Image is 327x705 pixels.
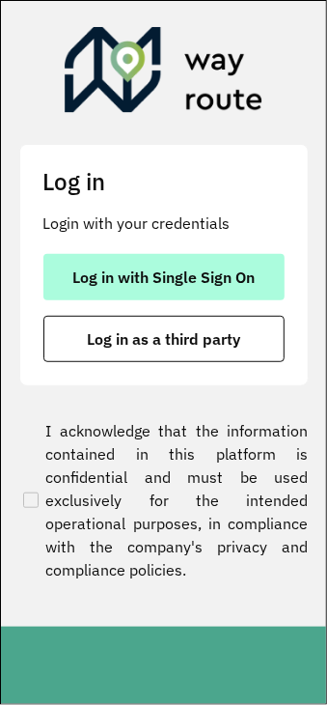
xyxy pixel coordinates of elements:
h2: Log in [43,168,285,196]
button: button [43,316,285,362]
span: Log in as a third party [87,331,240,347]
img: Roteirizador AmbevTech [65,27,263,120]
span: Log in with Single Sign On [72,269,255,285]
button: button [43,254,285,300]
label: I acknowledge that the information contained in this platform is confidential and must be used ex... [19,419,309,581]
p: Login with your credentials [43,211,285,235]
